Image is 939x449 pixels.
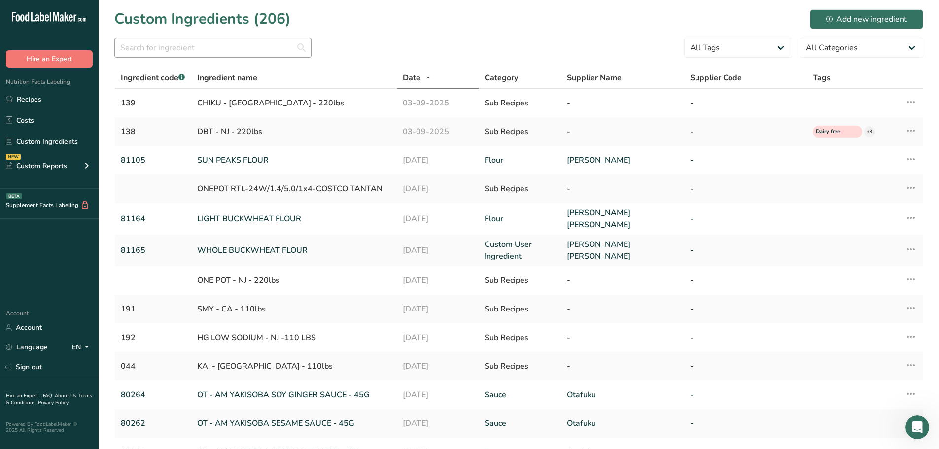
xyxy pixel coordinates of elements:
a: - [690,389,801,401]
span: Thanks for visiting [DOMAIN_NAME]! Select from our common questions below or send us a message to... [33,71,502,79]
span: Category [485,72,518,84]
img: Aya avatar [18,80,30,92]
a: [DATE] [403,389,473,401]
div: ONEPOT RTL-24W/1.4/5.0/1x4-COSTCO TANTAN [197,183,390,195]
div: CHIKU - [GEOGRAPHIC_DATA] - 220lbs [197,97,390,109]
a: 81164 [121,213,185,225]
div: [DATE] [403,183,473,195]
span: News [163,332,182,339]
a: Custom User Ingredient [485,239,555,262]
div: NEW [6,154,21,160]
div: - [690,275,801,286]
div: Sub Recipes [485,303,555,315]
a: Flour [485,154,555,166]
span: Messages [55,332,93,339]
span: Ingredient code [121,72,185,83]
a: [PERSON_NAME] [PERSON_NAME] [567,239,678,262]
a: 80264 [121,389,185,401]
button: Messages [49,308,99,347]
a: LIGHT BUCKWHEAT FLOUR [197,213,390,225]
div: - [690,303,801,315]
a: 81165 [121,244,185,256]
div: 138 [121,126,185,138]
span: Hi SunNoodle Just checking in! How’s everything going with FLM so far? If you’ve got any question... [35,35,545,43]
div: Sub Recipes [485,332,555,344]
span: Ingredient name [197,72,257,84]
a: Terms & Conditions . [6,392,92,406]
div: [DATE] [403,360,473,372]
div: [DATE] [403,303,473,315]
div: Sub Recipes [485,126,555,138]
div: - [567,303,678,315]
a: [PERSON_NAME] [567,154,678,166]
span: Date [403,72,420,84]
span: Supplier Name [567,72,622,84]
div: SMY - CA - 110lbs [197,303,390,315]
a: - [690,154,801,166]
div: 191 [121,303,185,315]
div: • [DATE] [94,44,122,55]
a: FAQ . [43,392,55,399]
div: [DATE] [403,332,473,344]
a: - [690,417,801,429]
div: - [567,275,678,286]
div: HG LOW SODIUM - NJ -110 LBS [197,332,390,344]
a: Language [6,339,48,356]
div: • [DATE] [112,81,139,91]
a: [DATE] [403,213,473,225]
h1: Messages [73,4,126,21]
div: BETA [6,193,22,199]
div: - [567,183,678,195]
div: - [690,97,801,109]
img: Profile image for Rana [11,35,31,54]
span: Home [14,332,35,339]
div: Food Label Maker, Inc. [33,81,110,91]
div: ONE POT - NJ - 220lbs [197,275,390,286]
div: 03-09-2025 [403,97,473,109]
div: Sub Recipes [485,275,555,286]
div: 044 [121,360,185,372]
div: Sub Recipes [485,183,555,195]
a: Flour [485,213,555,225]
a: Hire an Expert . [6,392,41,399]
span: Tags [813,72,831,84]
div: - [690,332,801,344]
a: 81105 [121,154,185,166]
div: 139 [121,97,185,109]
button: Help [99,308,148,347]
div: Add new ingredient [826,13,907,25]
a: Sauce [485,389,555,401]
a: Privacy Policy [38,399,69,406]
h1: Custom Ingredients (206) [114,8,291,30]
div: - [690,126,801,138]
img: Rana avatar [10,80,22,92]
div: - [567,332,678,344]
a: WHOLE BUCKWHEAT FLOUR [197,244,390,256]
img: Rachelle avatar [14,72,26,84]
div: Powered By FoodLabelMaker © 2025 All Rights Reserved [6,421,93,433]
a: Otafuku [567,389,678,401]
div: KAI - [GEOGRAPHIC_DATA] - 110lbs [197,360,390,372]
a: About Us . [55,392,78,399]
div: - [690,360,801,372]
a: 80262 [121,417,185,429]
a: OT - AM YAKISOBA SOY GINGER SAUCE - 45G [197,389,390,401]
a: [DATE] [403,154,473,166]
input: Search for ingredient [114,38,312,58]
div: - [567,126,678,138]
div: - [567,360,678,372]
a: - [690,244,801,256]
div: Sub Recipes [485,97,555,109]
div: Custom Reports [6,161,67,171]
a: [PERSON_NAME] [PERSON_NAME] [567,207,678,231]
div: - [690,183,801,195]
a: SUN PEAKS FLOUR [197,154,390,166]
button: Send us a message [45,277,152,297]
div: - [567,97,678,109]
a: [DATE] [403,244,473,256]
a: Sauce [485,417,555,429]
div: [DATE] [403,275,473,286]
span: Help [115,332,131,339]
button: Hire an Expert [6,50,93,68]
div: Close [173,4,191,22]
